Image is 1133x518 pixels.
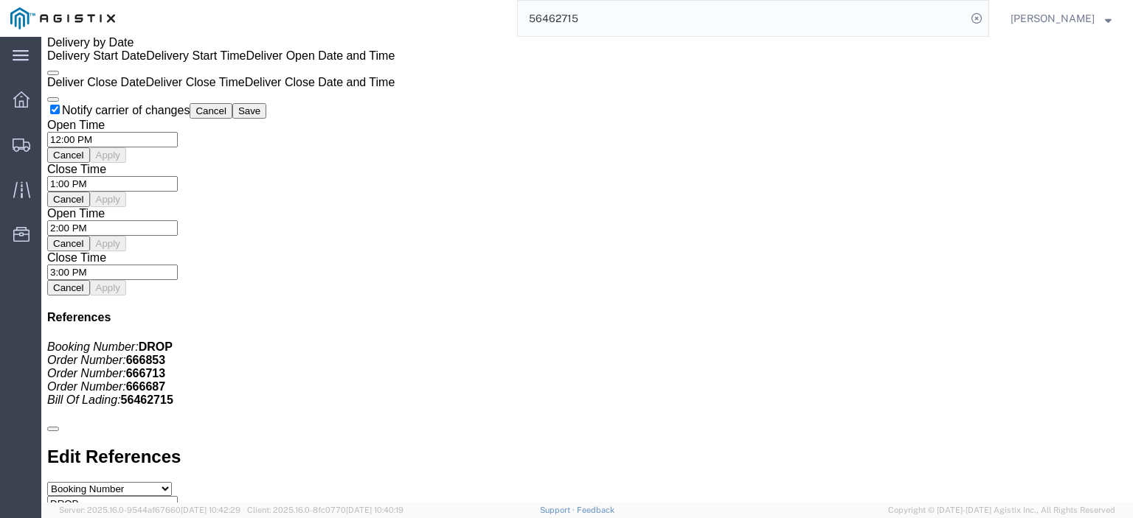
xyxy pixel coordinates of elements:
[540,505,577,514] a: Support
[346,505,403,514] span: [DATE] 10:40:19
[888,504,1115,517] span: Copyright © [DATE]-[DATE] Agistix Inc., All Rights Reserved
[1011,10,1095,27] span: Jesse Jordan
[247,505,403,514] span: Client: 2025.16.0-8fc0770
[518,1,966,36] input: Search for shipment number, reference number
[577,505,614,514] a: Feedback
[10,7,115,29] img: logo
[59,505,240,514] span: Server: 2025.16.0-9544af67660
[41,37,1133,503] iframe: FS Legacy Container
[1010,10,1112,27] button: [PERSON_NAME]
[181,505,240,514] span: [DATE] 10:42:29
